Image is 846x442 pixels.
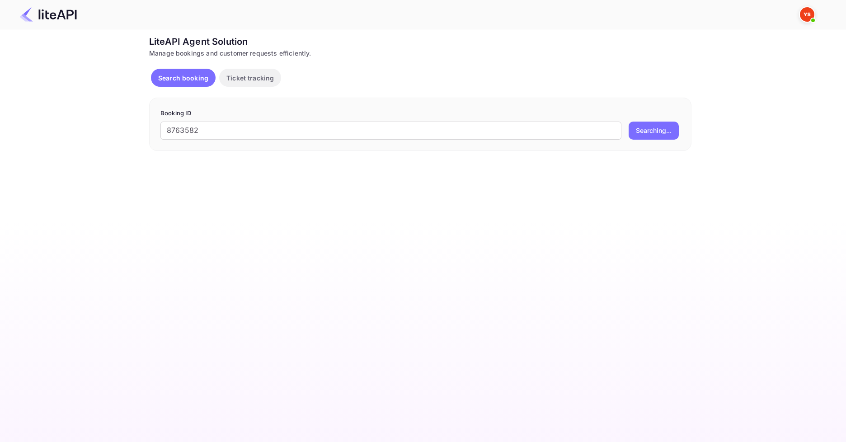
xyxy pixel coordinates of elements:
[149,35,691,48] div: LiteAPI Agent Solution
[20,7,77,22] img: LiteAPI Logo
[149,48,691,58] div: Manage bookings and customer requests efficiently.
[629,122,679,140] button: Searching...
[160,122,621,140] input: Enter Booking ID (e.g., 63782194)
[800,7,814,22] img: Yandex Support
[158,73,208,83] p: Search booking
[160,109,680,118] p: Booking ID
[226,73,274,83] p: Ticket tracking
